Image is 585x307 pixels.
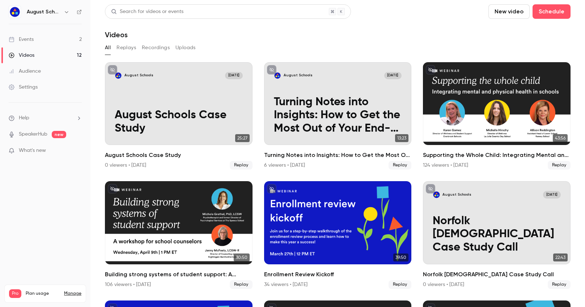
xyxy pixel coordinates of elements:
span: Plan usage [26,291,60,297]
span: [DATE] [225,72,242,79]
button: Uploads [175,42,196,54]
span: Replay [230,161,253,170]
h2: Enrollment Review Kickoff [264,270,412,279]
span: Replay [548,280,571,289]
div: Events [9,36,34,43]
a: 39:50Enrollment Review Kickoff34 viewers • [DATE]Replay [264,181,412,289]
div: 0 viewers • [DATE] [105,162,146,169]
div: Videos [9,52,34,59]
button: Recordings [142,42,170,54]
a: Manage [64,291,81,297]
button: Schedule [533,4,571,19]
div: 6 viewers • [DATE] [264,162,305,169]
span: Replay [389,280,411,289]
button: unpublished [267,65,276,74]
li: August Schools Case Study [105,62,253,170]
a: Turning Notes into Insights: How to Get the Most Out of Your End-of-Year DataAugust Schools[DATE]... [264,62,412,170]
a: 43:56Supporting the Whole Child: Integrating Mental and Physical Health in Schools124 viewers • [... [423,62,571,170]
button: All [105,42,111,54]
h2: Supporting the Whole Child: Integrating Mental and Physical Health in Schools [423,151,571,159]
span: Help [19,114,29,122]
div: 34 viewers • [DATE] [264,281,308,288]
li: Supporting the Whole Child: Integrating Mental and Physical Health in Schools [423,62,571,170]
h2: August Schools Case Study [105,151,253,159]
div: Settings [9,84,38,91]
p: August Schools [442,192,471,197]
span: Replay [548,161,571,170]
li: Enrollment Review Kickoff [264,181,412,289]
div: Audience [9,68,41,75]
li: Norfolk Christian Case Study Call [423,181,571,289]
li: Building strong systems of student support: A workshop for school counselors [105,181,253,289]
button: Replays [116,42,136,54]
button: unpublished [267,184,276,193]
h2: Building strong systems of student support: A workshop for school counselors [105,270,253,279]
a: Norfolk Christian Case Study CallAugust Schools[DATE]Norfolk [DEMOGRAPHIC_DATA] Case Study Call22... [423,181,571,289]
h6: August Schools [27,8,61,16]
img: August Schools [9,6,21,18]
p: Norfolk [DEMOGRAPHIC_DATA] Case Study Call [433,215,560,255]
div: 0 viewers • [DATE] [423,281,464,288]
a: SpeakerHub [19,131,47,138]
h1: Videos [105,30,128,39]
span: 13:23 [395,134,408,142]
span: Replay [389,161,411,170]
span: new [52,131,66,138]
h2: Turning Notes into Insights: How to Get the Most Out of Your End-of-Year Data [264,151,412,159]
span: Replay [230,280,253,289]
span: 30:50 [234,253,250,261]
div: Search for videos or events [111,8,183,16]
img: Norfolk Christian Case Study Call [433,191,440,198]
div: 106 viewers • [DATE] [105,281,151,288]
span: 22:43 [553,253,568,261]
button: New video [488,4,530,19]
p: August Schools [284,73,313,78]
span: What's new [19,147,46,154]
div: 124 viewers • [DATE] [423,162,468,169]
img: Turning Notes into Insights: How to Get the Most Out of Your End-of-Year Data [274,72,281,79]
p: August Schools Case Study [115,109,242,135]
a: 30:50Building strong systems of student support: A workshop for school counselors106 viewers • [D... [105,181,253,289]
li: Turning Notes into Insights: How to Get the Most Out of Your End-of-Year Data [264,62,412,170]
a: August Schools Case StudyAugust Schools[DATE]August Schools Case Study25:27August Schools Case St... [105,62,253,170]
li: help-dropdown-opener [9,114,82,122]
span: 43:56 [553,134,568,142]
span: 25:27 [235,134,250,142]
img: August Schools Case Study [115,72,122,79]
section: Videos [105,4,571,303]
button: unpublished [426,184,435,193]
span: 39:50 [393,253,408,261]
h2: Norfolk [DEMOGRAPHIC_DATA] Case Study Call [423,270,571,279]
p: Turning Notes into Insights: How to Get the Most Out of Your End-of-Year Data [274,96,402,136]
span: [DATE] [384,72,402,79]
span: [DATE] [543,191,560,198]
button: unpublished [108,184,117,193]
p: August Schools [124,73,153,78]
button: unpublished [108,65,117,74]
span: Pro [9,289,21,298]
button: unpublished [426,65,435,74]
